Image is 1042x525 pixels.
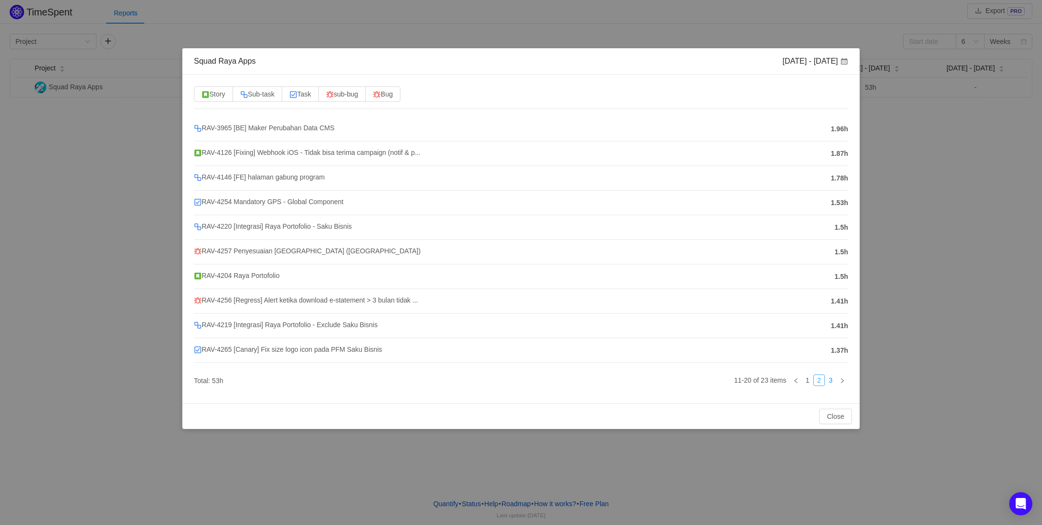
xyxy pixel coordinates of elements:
[240,90,274,98] span: Sub-task
[782,56,848,67] div: [DATE] - [DATE]
[289,91,297,98] img: 10318
[194,124,202,132] img: 10316
[326,91,334,98] img: 10303
[194,297,202,304] img: 10303
[825,375,836,386] a: 3
[289,90,311,98] span: Task
[802,374,813,386] li: 1
[831,124,848,134] span: 1.96h
[194,149,202,157] img: story.svg
[194,198,202,206] img: 10318
[831,296,848,306] span: 1.41h
[194,248,202,255] img: 10303
[194,321,378,329] span: RAV-4219 [Integrasi] Raya Portofolio - Exclude Saku Bisnis
[790,374,802,386] li: Previous Page
[202,90,225,98] span: Story
[373,91,381,98] img: 10303
[194,223,202,231] img: 10316
[194,296,418,304] span: RAV-4256 [Regress] Alert ketika download e-statement > 3 bulan tidak ...
[240,91,248,98] img: 10316
[194,272,202,280] img: story.svg
[831,198,848,208] span: 1.53h
[194,321,202,329] img: 10316
[1009,492,1032,515] div: Open Intercom Messenger
[194,377,223,385] span: Total: 53h
[202,91,209,98] img: story.svg
[793,378,799,384] i: icon: left
[835,222,848,233] span: 1.5h
[835,247,848,257] span: 1.5h
[326,90,358,98] span: sub-bug
[734,374,786,386] li: 11-20 of 23 items
[194,345,382,353] span: RAV-4265 [Canary] Fix size logo icon pada PFM Saku Bisnis
[194,346,202,354] img: 10318
[194,149,420,156] span: RAV-4126 [Fixing] Webhook iOS - Tidak bisa terima campaign (notif & p...
[831,345,848,356] span: 1.37h
[194,198,343,206] span: RAV-4254 Mandatory GPS - Global Component
[819,409,852,424] button: Close
[813,374,825,386] li: 2
[831,321,848,331] span: 1.41h
[825,374,836,386] li: 3
[831,149,848,159] span: 1.87h
[373,90,393,98] span: Bug
[194,272,279,279] span: RAV-4204 Raya Portofolio
[814,375,824,386] a: 2
[802,375,813,386] a: 1
[194,174,202,181] img: 10316
[839,378,845,384] i: icon: right
[194,56,256,67] div: Squad Raya Apps
[194,173,325,181] span: RAV-4146 [FE] halaman gabung program
[194,247,421,255] span: RAV-4257 Penyesuaian [GEOGRAPHIC_DATA] ([GEOGRAPHIC_DATA])
[194,124,334,132] span: RAV-3965 [BE] Maker Perubahan Data CMS
[194,222,352,230] span: RAV-4220 [Integrasi] Raya Portofolio - Saku Bisnis
[831,173,848,183] span: 1.78h
[836,374,848,386] li: Next Page
[835,272,848,282] span: 1.5h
